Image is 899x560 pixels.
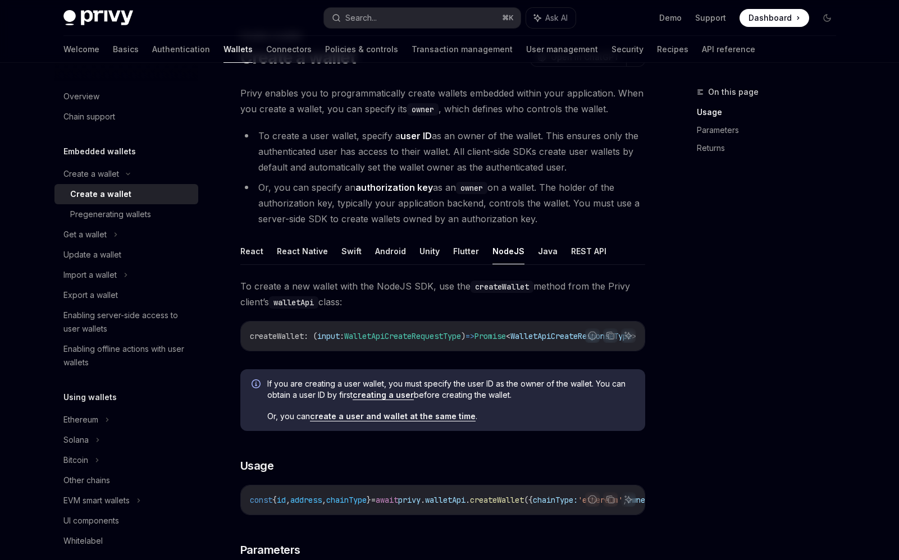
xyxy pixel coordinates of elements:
[54,184,198,204] a: Create a wallet
[54,245,198,265] a: Update a wallet
[627,495,654,505] span: owner:
[708,85,759,99] span: On this page
[63,494,130,507] div: EVM smart wallets
[538,238,558,264] button: Java
[63,228,107,241] div: Get a wallet
[697,139,845,157] a: Returns
[545,12,568,24] span: Ask AI
[340,331,344,341] span: :
[250,331,304,341] span: createWallet
[697,121,845,139] a: Parameters
[611,36,644,63] a: Security
[376,495,398,505] span: await
[272,495,277,505] span: {
[533,495,578,505] span: chainType:
[63,145,136,158] h5: Embedded wallets
[466,331,474,341] span: =>
[371,495,376,505] span: =
[697,103,845,121] a: Usage
[702,36,755,63] a: API reference
[398,495,421,505] span: privy
[70,208,151,221] div: Pregenerating wallets
[267,411,634,422] span: Or, you can .
[344,331,461,341] span: WalletApiCreateRequestType
[324,8,521,28] button: Search...⌘K
[621,492,636,507] button: Ask AI
[621,328,636,343] button: Ask AI
[54,204,198,224] a: Pregenerating wallets
[526,8,576,28] button: Ask AI
[310,411,476,421] a: create a user and wallet at the same time
[412,36,513,63] a: Transaction management
[749,12,792,24] span: Dashboard
[461,331,466,341] span: )
[407,103,439,116] code: owner
[240,458,274,474] span: Usage
[63,36,99,63] a: Welcome
[240,128,645,175] li: To create a user wallet, specify a as an owner of the wallet. This ensures only the authenticated...
[54,107,198,127] a: Chain support
[326,495,367,505] span: chainType
[63,433,89,447] div: Solana
[250,495,272,505] span: const
[63,248,121,261] div: Update a wallet
[325,36,398,63] a: Policies & controls
[290,495,322,505] span: address
[63,391,117,404] h5: Using wallets
[54,305,198,339] a: Enabling server-side access to user wallets
[456,182,487,194] code: owner
[70,187,131,201] div: Create a wallet
[421,495,425,505] span: .
[63,10,133,26] img: dark logo
[63,453,88,467] div: Bitcoin
[267,378,634,401] span: If you are creating a user wallet, you must specify the user ID as the owner of the wallet. You c...
[506,331,510,341] span: <
[240,180,645,227] li: Or, you can specify an as an on a wallet. The holder of the authorization key, typically your app...
[240,238,263,264] button: React
[277,238,328,264] button: React Native
[466,495,470,505] span: .
[453,238,479,264] button: Flutter
[400,130,432,141] strong: user ID
[585,328,600,343] button: Report incorrect code
[345,11,377,25] div: Search...
[277,495,286,505] span: id
[740,9,809,27] a: Dashboard
[425,495,466,505] span: walletApi
[471,281,533,293] code: createWallet
[571,238,606,264] button: REST API
[657,36,688,63] a: Recipes
[818,9,836,27] button: Toggle dark mode
[63,268,117,282] div: Import a wallet
[367,495,371,505] span: }
[286,495,290,505] span: ,
[322,495,326,505] span: ,
[63,514,119,527] div: UI components
[585,492,600,507] button: Report incorrect code
[240,85,645,117] span: Privy enables you to programmatically create wallets embedded within your application. When you c...
[524,495,533,505] span: ({
[353,390,414,400] a: creating a user
[317,331,340,341] span: input
[355,182,433,193] strong: authorization key
[510,331,632,341] span: WalletApiCreateResponseType
[152,36,210,63] a: Authentication
[63,288,118,302] div: Export a wallet
[63,90,99,103] div: Overview
[54,531,198,551] a: Whitelabel
[63,167,119,181] div: Create a wallet
[492,238,524,264] button: NodeJS
[502,13,514,22] span: ⌘ K
[578,495,623,505] span: 'ethereum'
[63,342,191,369] div: Enabling offline actions with user wallets
[223,36,253,63] a: Wallets
[54,470,198,490] a: Other chains
[54,86,198,107] a: Overview
[240,542,300,558] span: Parameters
[470,495,524,505] span: createWallet
[474,331,506,341] span: Promise
[240,278,645,310] span: To create a new wallet with the NodeJS SDK, use the method from the Privy client’s class:
[63,110,115,123] div: Chain support
[603,492,618,507] button: Copy the contents from the code block
[63,309,191,336] div: Enabling server-side access to user wallets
